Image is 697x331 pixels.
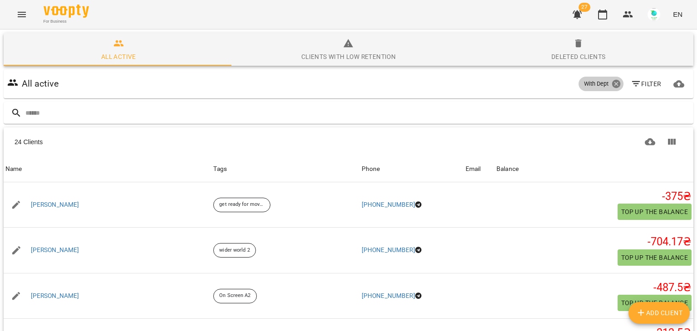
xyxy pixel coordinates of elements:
[44,19,89,24] span: For Business
[213,289,256,303] div: On Screen A2
[219,292,250,300] p: On Screen A2
[621,252,688,263] span: Top up the balance
[4,127,693,156] div: Table Toolbar
[31,200,79,209] a: [PERSON_NAME]
[362,164,380,175] div: Phone
[213,164,358,175] div: Tags
[579,77,623,91] div: With Dept
[496,190,692,204] h5: -375 ₴
[466,164,481,175] div: Sort
[496,235,692,249] h5: -704.17 ₴
[496,164,519,175] div: Balance
[466,164,493,175] span: Email
[648,8,660,21] img: bbf80086e43e73aae20379482598e1e8.jpg
[621,297,688,308] span: Top up the balance
[618,295,692,311] button: Top up the balance
[213,198,270,212] div: get ready for movers group
[219,247,250,254] p: wider world 2
[219,201,265,209] p: get ready for movers group
[673,10,682,19] span: EN
[551,51,606,62] div: Deleted clients
[661,131,682,153] button: Show columns
[213,243,255,258] div: wider world 2
[362,201,415,208] a: [PHONE_NUMBER]
[5,164,22,175] div: Sort
[362,164,462,175] span: Phone
[496,281,692,295] h5: -487.5 ₴
[15,137,341,146] div: 24 Clients
[31,292,79,301] a: [PERSON_NAME]
[636,307,683,318] span: Add Client
[11,4,33,25] button: Menu
[301,51,396,62] div: Clients with low retention
[579,80,614,88] span: With Dept
[618,249,692,266] button: Top up the balance
[627,76,665,92] button: Filter
[44,5,89,18] img: Voopty Logo
[31,246,79,255] a: [PERSON_NAME]
[618,204,692,220] button: Top up the balance
[362,164,380,175] div: Sort
[496,164,519,175] div: Sort
[362,292,415,299] a: [PHONE_NUMBER]
[628,302,690,324] button: Add Client
[101,51,136,62] div: All active
[579,3,590,12] span: 27
[22,77,59,91] h6: All active
[496,164,692,175] span: Balance
[5,164,22,175] div: Name
[466,164,481,175] div: Email
[5,164,210,175] span: Name
[669,6,686,23] button: EN
[621,206,688,217] span: Top up the balance
[639,131,661,153] button: Download CSV
[362,246,415,253] a: [PHONE_NUMBER]
[631,78,661,89] span: Filter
